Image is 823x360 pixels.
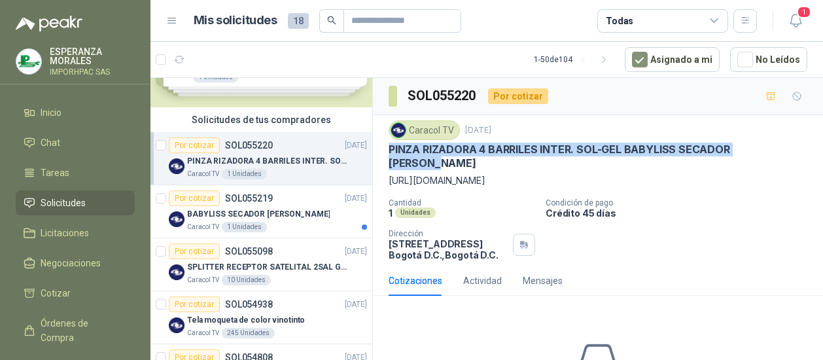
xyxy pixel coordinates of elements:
[389,207,393,219] p: 1
[606,14,633,28] div: Todas
[187,169,219,179] p: Caracol TV
[16,221,135,245] a: Licitaciones
[169,264,184,280] img: Company Logo
[187,261,350,274] p: SPLITTER RECEPTOR SATELITAL 2SAL GT-SP21
[169,317,184,333] img: Company Logo
[389,173,807,188] p: [URL][DOMAIN_NAME]
[222,275,271,285] div: 10 Unidades
[225,194,273,203] p: SOL055219
[345,192,367,205] p: [DATE]
[345,245,367,258] p: [DATE]
[50,68,135,76] p: IMPORHPAC SAS
[41,316,122,345] span: Órdenes de Compra
[16,311,135,350] a: Órdenes de Compra
[16,160,135,185] a: Tareas
[222,169,267,179] div: 1 Unidades
[625,47,720,72] button: Asignado a mi
[391,123,406,137] img: Company Logo
[222,222,267,232] div: 1 Unidades
[187,328,219,338] p: Caracol TV
[16,190,135,215] a: Solicitudes
[50,47,135,65] p: ESPERANZA MORALES
[169,211,184,227] img: Company Logo
[523,274,563,288] div: Mensajes
[187,314,305,327] p: Tela moqueta de color vinotinto
[784,9,807,33] button: 1
[187,275,219,285] p: Caracol TV
[389,238,508,261] p: [STREET_ADDRESS] Bogotá D.C. , Bogotá D.C.
[150,132,372,185] a: Por cotizarSOL055220[DATE] Company LogoPINZA RIZADORA 4 BARRILES INTER. SOL-GEL BABYLISS SECADOR ...
[169,190,220,206] div: Por cotizar
[222,328,275,338] div: 245 Unidades
[225,141,273,150] p: SOL055220
[41,286,71,300] span: Cotizar
[488,88,548,104] div: Por cotizar
[41,166,69,180] span: Tareas
[169,137,220,153] div: Por cotizar
[150,107,372,132] div: Solicitudes de tus compradores
[225,247,273,256] p: SOL055098
[797,6,811,18] span: 1
[16,100,135,125] a: Inicio
[463,274,502,288] div: Actividad
[327,16,336,25] span: search
[345,139,367,152] p: [DATE]
[41,196,86,210] span: Solicitudes
[389,143,807,171] p: PINZA RIZADORA 4 BARRILES INTER. SOL-GEL BABYLISS SECADOR [PERSON_NAME]
[194,11,277,30] h1: Mis solicitudes
[16,16,82,31] img: Logo peakr
[16,281,135,306] a: Cotizar
[169,158,184,174] img: Company Logo
[16,251,135,276] a: Negociaciones
[389,198,535,207] p: Cantidad
[187,222,219,232] p: Caracol TV
[41,105,61,120] span: Inicio
[187,208,330,221] p: BABYLISS SECADOR [PERSON_NAME]
[150,291,372,344] a: Por cotizarSOL054938[DATE] Company LogoTela moqueta de color vinotintoCaracol TV245 Unidades
[534,49,614,70] div: 1 - 50 de 104
[395,207,436,218] div: Unidades
[187,155,350,168] p: PINZA RIZADORA 4 BARRILES INTER. SOL-GEL BABYLISS SECADOR [PERSON_NAME]
[389,120,460,140] div: Caracol TV
[389,229,508,238] p: Dirección
[150,238,372,291] a: Por cotizarSOL055098[DATE] Company LogoSPLITTER RECEPTOR SATELITAL 2SAL GT-SP21Caracol TV10 Unidades
[730,47,807,72] button: No Leídos
[150,185,372,238] a: Por cotizarSOL055219[DATE] Company LogoBABYLISS SECADOR [PERSON_NAME]Caracol TV1 Unidades
[389,274,442,288] div: Cotizaciones
[345,298,367,311] p: [DATE]
[546,198,818,207] p: Condición de pago
[16,130,135,155] a: Chat
[16,49,41,74] img: Company Logo
[465,124,491,137] p: [DATE]
[288,13,309,29] span: 18
[225,300,273,309] p: SOL054938
[169,297,220,312] div: Por cotizar
[546,207,818,219] p: Crédito 45 días
[408,86,478,106] h3: SOL055220
[169,243,220,259] div: Por cotizar
[41,226,89,240] span: Licitaciones
[41,256,101,270] span: Negociaciones
[41,135,60,150] span: Chat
